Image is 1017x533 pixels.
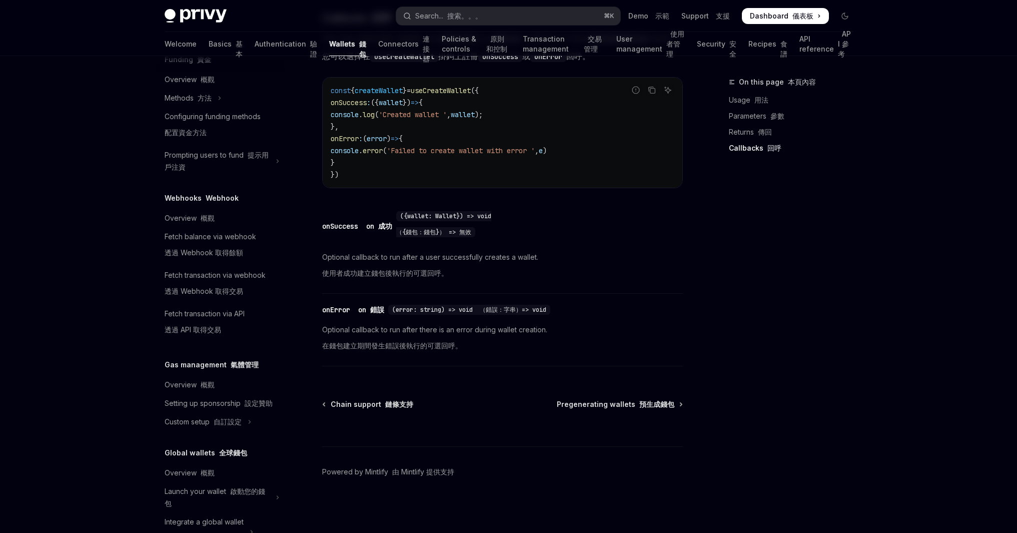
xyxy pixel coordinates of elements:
span: { [419,98,423,107]
a: Overview 概觀 [157,464,285,482]
span: e [539,146,543,155]
font: 示範 [655,12,669,20]
button: Toggle Launch your wallet section [157,482,285,512]
font: 參數 [770,112,784,120]
a: Dashboard 儀表板 [742,8,829,24]
span: ({wallet: Wallet}) => void [396,212,491,236]
code: useCreateWallet [370,51,438,62]
a: Connectors 連接器 [378,32,430,56]
div: onError [322,305,384,315]
font: Webhook [206,194,239,202]
span: , [535,146,539,155]
code: onSuccess [478,51,522,62]
span: ( [363,134,367,143]
font: 食譜 [780,40,787,58]
a: Fetch transaction via API透過 API 取得交易 [157,305,285,343]
span: error [367,134,387,143]
span: : [359,134,363,143]
span: } [403,86,407,95]
span: . [359,146,363,155]
span: 'Created wallet ' [379,110,447,119]
font: 錢包 [359,40,366,58]
a: Security 安全 [697,32,736,56]
span: Optional callback to run after there is an error during wallet creation. [322,324,683,356]
font: 本頁內容 [788,78,816,86]
font: 原則和控制 [486,35,507,53]
h5: Webhooks [165,192,239,204]
font: on 成功 [366,222,392,231]
span: onSuccess [331,98,367,107]
font: 透過 API 取得交易 [165,325,221,334]
span: console [331,110,359,119]
a: Fetch transaction via webhook透過 Webhook 取得交易 [157,266,285,304]
button: Ask AI [661,84,674,97]
span: ( [383,146,387,155]
span: console [331,146,359,155]
div: Overview [165,467,215,479]
h5: Gas management [165,359,259,371]
font: 回呼 [767,144,781,152]
span: }) [403,98,411,107]
a: Authentication 驗證 [255,32,317,56]
font: 概觀 [201,75,215,84]
div: Overview [165,212,215,224]
a: API reference API 參考 [799,32,852,56]
div: Custom setup [165,416,242,428]
span: ); [475,110,483,119]
button: Report incorrect code [629,84,642,97]
span: = [407,86,411,95]
a: Chain support 鏈條支持 [323,399,413,409]
span: , [447,110,451,119]
div: Search... [415,10,482,22]
span: useCreateWallet [411,86,471,95]
span: => [391,134,399,143]
span: ) [387,134,391,143]
span: Dashboard [750,11,813,21]
a: Support 支援 [681,11,730,21]
span: Optional callback to run after a user successfully creates a wallet. [322,251,683,283]
h5: Global wallets [165,447,247,459]
span: wallet [451,110,475,119]
font: （錯誤：字串）=> void [480,306,546,314]
font: 在錢包建立期間發生錯誤後執行的可選回呼。 [322,341,462,350]
font: 安全 [729,40,736,58]
a: Returns 傳回 [729,124,861,140]
font: 使用者成功建立錢包後執行的可選回呼。 [322,269,448,277]
font: 透過 Webhook 取得餘額 [165,248,243,257]
a: Configuring funding methods配置資金方法 [157,108,285,146]
a: Pregenerating wallets 預生成錢包 [557,399,682,409]
div: onSuccess [322,221,392,231]
img: dark logo [165,9,227,23]
font: 儀表板 [792,12,813,20]
span: }, [331,122,339,131]
div: Fetch transaction via API [165,308,245,340]
font: 使用者管理 [666,30,684,58]
div: Methods [165,92,212,104]
a: Welcome [165,32,197,56]
button: Copy the contents from the code block [645,84,658,97]
a: Recipes 食譜 [748,32,787,56]
font: 傳回 [758,128,772,136]
code: onError [530,51,566,62]
div: Setting up sponsorship [165,397,273,409]
span: ({ [471,86,479,95]
font: 概觀 [201,468,215,477]
span: ({ [371,98,379,107]
a: User management 使用者管理 [616,32,685,56]
font: 自訂設定 [214,417,242,426]
span: error [363,146,383,155]
font: （{錢包：錢包}） => 無效 [396,228,471,236]
div: Fetch transaction via webhook [165,269,266,301]
font: on 錯誤 [358,305,384,314]
span: { [399,134,403,143]
div: Overview [165,74,215,86]
font: 概觀 [201,380,215,389]
span: wallet [379,98,403,107]
font: 方法 [198,94,212,102]
div: Configuring funding methods [165,111,261,143]
span: { [351,86,355,95]
span: : [367,98,371,107]
font: 設定贊助 [245,399,273,407]
div: Launch your wallet [165,485,270,509]
font: 用法 [754,96,768,104]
